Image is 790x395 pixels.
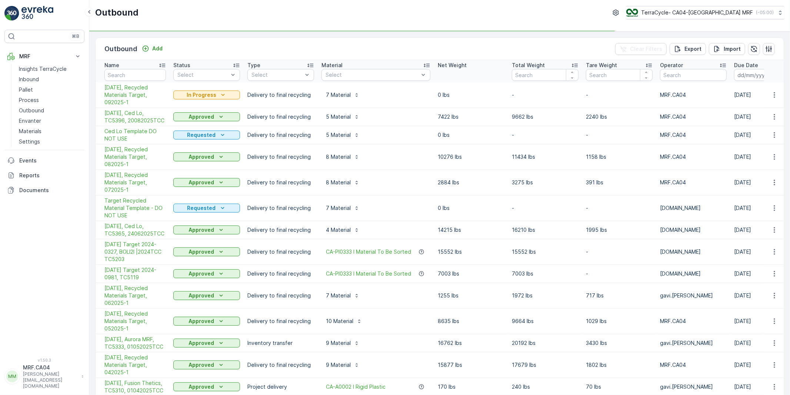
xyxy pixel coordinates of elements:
[586,383,653,391] p: 70 lbs
[104,84,166,106] a: 09/01/25, Recycled Materials Target, 092025-1
[512,361,579,369] p: 17679 lbs
[104,128,166,142] span: Ced Lo Template DO NOT USE
[104,266,166,281] span: [DATE] Target 2024-0981, TC5119
[247,317,314,325] p: Delivery to final recycling
[104,146,166,168] a: 08/01/25, Recycled Materials Target, 082025-1
[189,113,214,121] p: Approved
[104,336,166,350] span: [DATE], Aurora MRF, TC5333, 01052025TCC
[326,361,351,369] p: 9 Material
[104,354,166,376] span: [DATE], Recycled Materials Target, 042025-1
[23,364,78,371] p: MRF.CA04
[19,172,81,179] p: Reports
[104,69,166,81] input: Search
[139,44,166,53] button: Add
[173,291,240,300] button: Approved
[326,91,351,99] p: 7 Material
[19,65,67,73] p: Insights TerraCycle
[104,266,166,281] a: Nov 2024 Target 2024-0981, TC5119
[512,226,579,234] p: 16210 lbs
[438,292,504,299] p: 1255 lbs
[326,153,351,161] p: 8 Material
[586,91,653,99] p: -
[586,270,653,277] p: -
[247,113,314,121] p: Delivery to final recycling
[321,224,364,236] button: 4 Material
[734,69,785,81] input: dd/mm/yyyy
[104,109,166,124] a: 08/20/25, Ced Lo, TC5396, 20082025TCC
[586,131,653,139] p: -
[247,248,314,256] p: Delivery to final recycling
[586,339,653,347] p: 3430 lbs
[660,339,727,347] p: gavi.[PERSON_NAME]
[104,44,137,54] p: Outbound
[173,152,240,161] button: Approved
[660,270,727,277] p: [DOMAIN_NAME]
[586,62,617,69] p: Tare Weight
[187,91,216,99] p: In Progress
[512,179,579,186] p: 3275 lbs
[438,248,504,256] p: 15552 lbs
[16,126,84,136] a: Materials
[630,45,662,53] p: Clear Filters
[16,64,84,74] a: Insights TerraCycle
[21,6,53,21] img: logo_light-DOdMpM7g.png
[660,292,727,299] p: gavi.[PERSON_NAME]
[19,157,81,164] p: Events
[321,111,364,123] button: 5 Material
[586,361,653,369] p: 1802 lbs
[189,248,214,256] p: Approved
[104,284,166,307] a: 06/01/25, Recycled Materials Target, 062025-1
[173,204,240,213] button: Requested
[586,226,653,234] p: 1995 lbs
[438,383,504,391] p: 170 lbs
[189,226,214,234] p: Approved
[321,337,364,349] button: 9 Material
[734,62,758,69] p: Due Date
[626,6,784,19] button: TerraCycle- CA04-[GEOGRAPHIC_DATA] MRF(-05:00)
[321,129,364,141] button: 5 Material
[16,95,84,105] a: Process
[4,6,19,21] img: logo
[4,183,84,198] a: Documents
[326,71,419,79] p: Select
[247,204,314,212] p: Delivery to final recycling
[104,197,166,219] span: Target Recycled Material Template - DO NOT USE
[4,49,84,64] button: MRF
[438,153,504,161] p: 10276 lbs
[326,292,351,299] p: 7 Material
[326,204,351,212] p: 7 Material
[512,91,579,99] p: -
[247,153,314,161] p: Delivery to final recycling
[660,226,727,234] p: [DOMAIN_NAME]
[756,10,774,16] p: ( -05:00 )
[615,43,667,55] button: Clear Filters
[173,361,240,369] button: Approved
[104,310,166,332] a: 05/01/25, Recycled Materials Target, 052025-1
[19,128,41,135] p: Materials
[326,270,411,277] a: CA-PI0333 I Material To Be Sorted
[173,339,240,348] button: Approved
[684,45,701,53] p: Export
[438,270,504,277] p: 7003 lbs
[326,383,386,391] span: CA-A0002 I Rigid Plastic
[660,248,727,256] p: [DOMAIN_NAME]
[321,89,364,101] button: 7 Material
[660,91,727,99] p: MRF.CA04
[586,113,653,121] p: 2240 lbs
[189,383,214,391] p: Approved
[247,179,314,186] p: Delivery to final recycling
[104,379,166,394] a: 04/01/25, Fusion Thetics, TC5310, 01042025TCC
[173,269,240,278] button: Approved
[438,204,504,212] p: 0 lbs
[187,131,216,139] p: Requested
[19,187,81,194] p: Documents
[23,371,78,389] p: [PERSON_NAME][EMAIL_ADDRESS][DOMAIN_NAME]
[512,204,579,212] p: -
[660,179,727,186] p: MRF.CA04
[438,339,504,347] p: 16762 lbs
[104,241,166,263] span: [DATE] Target 2024-0327, BOLl2l |2024TCC TC5203
[104,146,166,168] span: [DATE], Recycled Materials Target, 082025-1
[512,131,579,139] p: -
[104,84,166,106] span: [DATE], Recycled Materials Target, 092025-1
